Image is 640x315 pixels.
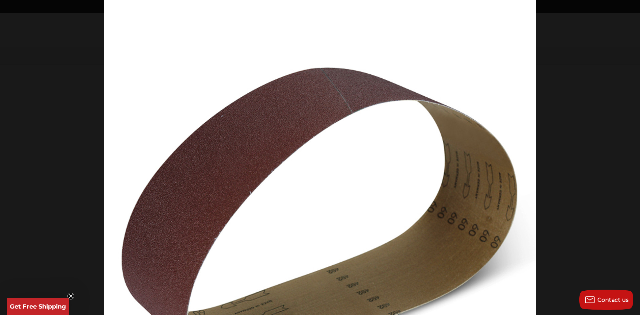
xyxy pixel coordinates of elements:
[579,290,633,310] button: Contact us
[7,298,69,315] div: Get Free ShippingClose teaser
[10,303,66,310] span: Get Free Shipping
[67,293,74,299] button: Close teaser
[597,297,629,303] span: Contact us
